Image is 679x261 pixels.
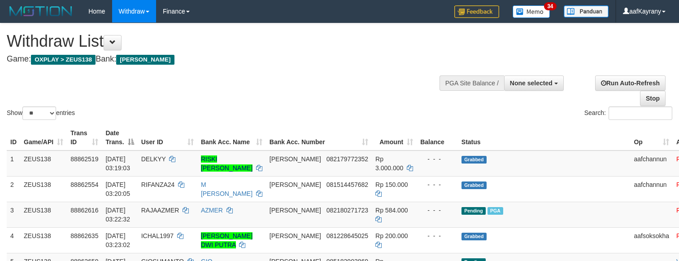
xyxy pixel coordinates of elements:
[201,232,252,248] a: [PERSON_NAME] DWI PUTRA
[270,155,321,163] span: [PERSON_NAME]
[375,155,403,172] span: Rp 3.000.000
[270,181,321,188] span: [PERSON_NAME]
[141,181,175,188] span: RIFANZA24
[7,55,444,64] h4: Game: Bank:
[266,125,372,150] th: Bank Acc. Number: activate to sort column ascending
[7,125,20,150] th: ID
[504,75,564,91] button: None selected
[7,150,20,177] td: 1
[31,55,96,65] span: OXPLAY > ZEUS138
[420,206,454,215] div: - - -
[7,32,444,50] h1: Withdraw List
[7,176,20,202] td: 2
[20,202,67,227] td: ZEUS138
[510,80,553,87] span: None selected
[20,125,67,150] th: Game/API: activate to sort column ascending
[270,207,321,214] span: [PERSON_NAME]
[201,181,252,197] a: M [PERSON_NAME]
[20,150,67,177] td: ZEUS138
[197,125,266,150] th: Bank Acc. Name: activate to sort column ascending
[326,232,368,239] span: Copy 081228645025 to clipboard
[201,155,252,172] a: RISKI [PERSON_NAME]
[20,227,67,253] td: ZEUS138
[630,125,673,150] th: Op: activate to sort column ascending
[564,5,609,18] img: panduan.png
[461,207,486,215] span: Pending
[326,181,368,188] span: Copy 081514457682 to clipboard
[7,202,20,227] td: 3
[513,5,550,18] img: Button%20Memo.svg
[141,155,166,163] span: DELKYY
[420,180,454,189] div: - - -
[417,125,458,150] th: Balance
[630,176,673,202] td: aafchannun
[105,181,130,197] span: [DATE] 03:20:05
[22,106,56,120] select: Showentries
[102,125,137,150] th: Date Trans.: activate to sort column descending
[461,233,487,240] span: Grabbed
[454,5,499,18] img: Feedback.jpg
[630,227,673,253] td: aafsoksokha
[420,231,454,240] div: - - -
[70,232,98,239] span: 88862635
[375,181,408,188] span: Rp 150.000
[375,207,408,214] span: Rp 584.000
[270,232,321,239] span: [PERSON_NAME]
[326,207,368,214] span: Copy 082180271723 to clipboard
[70,181,98,188] span: 88862554
[584,106,672,120] label: Search:
[372,125,417,150] th: Amount: activate to sort column ascending
[609,106,672,120] input: Search:
[461,156,487,164] span: Grabbed
[7,4,75,18] img: MOTION_logo.png
[141,207,179,214] span: RAJAAZMER
[70,207,98,214] span: 88862616
[138,125,197,150] th: User ID: activate to sort column ascending
[7,106,75,120] label: Show entries
[630,150,673,177] td: aafchannun
[105,232,130,248] span: [DATE] 03:23:02
[67,125,102,150] th: Trans ID: activate to sort column ascending
[487,207,503,215] span: Marked by aafkaynarin
[440,75,504,91] div: PGA Site Balance /
[375,232,408,239] span: Rp 200.000
[201,207,223,214] a: AZMER
[116,55,174,65] span: [PERSON_NAME]
[420,155,454,164] div: - - -
[461,181,487,189] span: Grabbed
[20,176,67,202] td: ZEUS138
[105,155,130,172] span: [DATE] 03:19:03
[70,155,98,163] span: 88862519
[326,155,368,163] span: Copy 082179772352 to clipboard
[105,207,130,223] span: [DATE] 03:22:32
[141,232,174,239] span: ICHAL1997
[595,75,666,91] a: Run Auto-Refresh
[640,91,666,106] a: Stop
[544,2,556,10] span: 34
[7,227,20,253] td: 4
[458,125,631,150] th: Status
